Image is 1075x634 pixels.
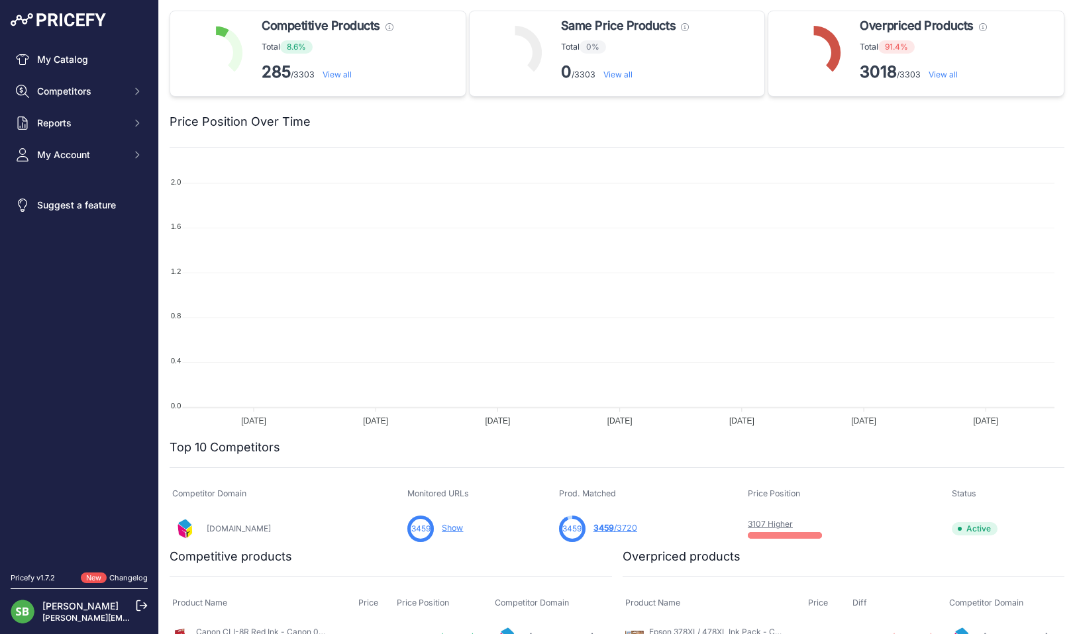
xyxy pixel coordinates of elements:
[262,62,291,81] strong: 285
[37,148,124,161] span: My Account
[952,522,998,535] span: Active
[442,523,463,533] a: Show
[11,111,148,135] button: Reports
[171,178,181,186] tspan: 2.0
[11,572,55,584] div: Pricefy v1.7.2
[929,69,958,79] a: View all
[11,48,148,71] a: My Catalog
[952,488,976,498] span: Status
[748,519,793,529] a: 3107 Higher
[860,62,897,81] strong: 3018
[808,598,828,608] span: Price
[262,17,380,35] span: Competitive Products
[241,416,266,426] tspan: [DATE]
[860,40,986,54] p: Total
[623,547,741,566] h2: Overpriced products
[561,62,689,83] p: /3303
[561,62,572,81] strong: 0
[607,416,633,426] tspan: [DATE]
[562,523,582,535] span: 3459
[407,488,469,498] span: Monitored URLs
[593,523,614,533] span: 3459
[171,267,181,275] tspan: 1.2
[170,547,292,566] h2: Competitive products
[559,488,616,498] span: Prod. Matched
[748,488,800,498] span: Price Position
[323,69,352,79] a: View all
[42,600,119,611] a: [PERSON_NAME]
[81,572,107,584] span: New
[625,598,680,608] span: Product Name
[37,116,124,130] span: Reports
[603,69,633,79] a: View all
[411,523,431,535] span: 3459
[11,193,148,217] a: Suggest a feature
[561,17,676,35] span: Same Price Products
[495,598,569,608] span: Competitor Domain
[171,312,181,320] tspan: 0.8
[109,573,148,582] a: Changelog
[171,402,181,410] tspan: 0.0
[262,40,393,54] p: Total
[172,488,246,498] span: Competitor Domain
[358,598,378,608] span: Price
[363,416,388,426] tspan: [DATE]
[860,17,973,35] span: Overpriced Products
[11,79,148,103] button: Competitors
[171,357,181,365] tspan: 0.4
[262,62,393,83] p: /3303
[280,40,313,54] span: 8.6%
[852,598,867,608] span: Diff
[580,40,606,54] span: 0%
[949,598,1023,608] span: Competitor Domain
[593,523,637,533] a: 3459/3720
[486,416,511,426] tspan: [DATE]
[11,13,106,26] img: Pricefy Logo
[11,143,148,167] button: My Account
[170,438,280,457] h2: Top 10 Competitors
[397,598,449,608] span: Price Position
[561,40,689,54] p: Total
[11,48,148,557] nav: Sidebar
[973,416,998,426] tspan: [DATE]
[171,222,181,230] tspan: 1.6
[172,598,227,608] span: Product Name
[207,523,271,533] a: [DOMAIN_NAME]
[42,613,312,623] a: [PERSON_NAME][EMAIL_ADDRESS][PERSON_NAME][DOMAIN_NAME]
[37,85,124,98] span: Competitors
[860,62,986,83] p: /3303
[170,113,311,131] h2: Price Position Over Time
[729,416,754,426] tspan: [DATE]
[878,40,915,54] span: 91.4%
[851,416,876,426] tspan: [DATE]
